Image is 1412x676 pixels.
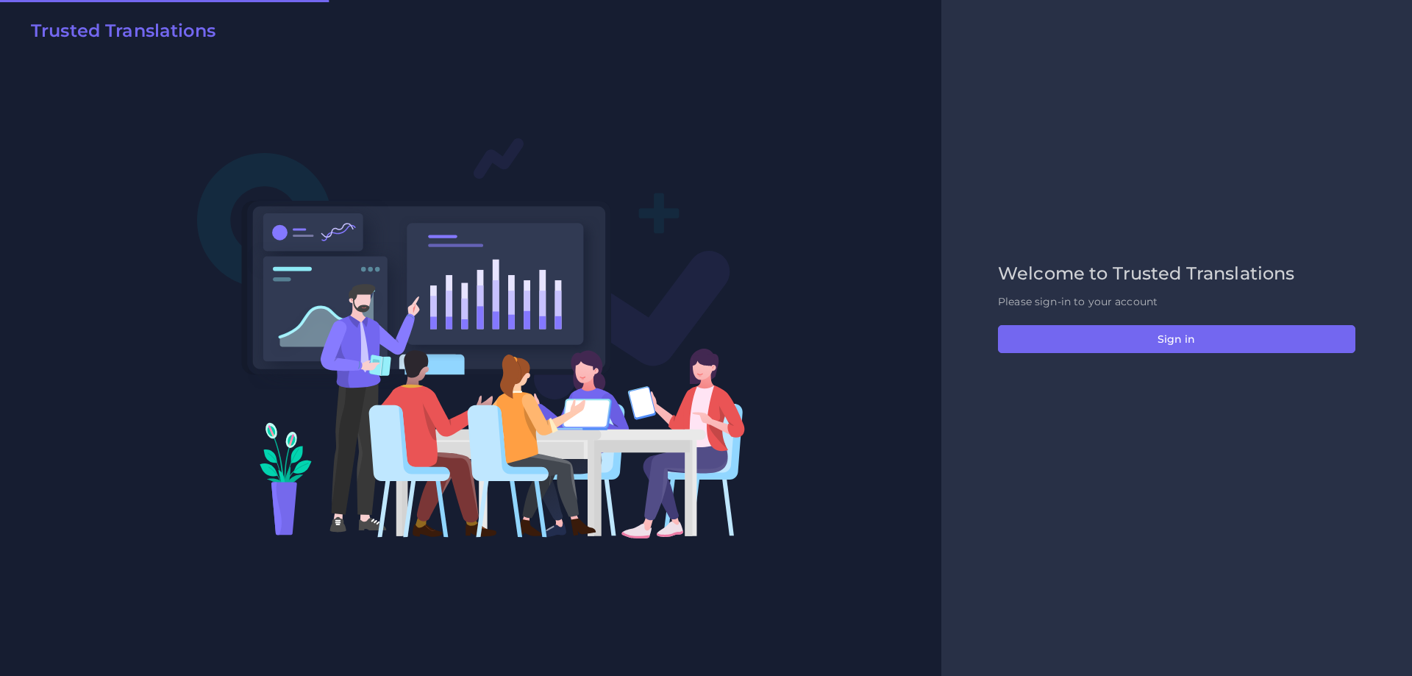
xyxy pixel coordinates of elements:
button: Sign in [998,325,1355,353]
p: Please sign-in to your account [998,294,1355,310]
h2: Trusted Translations [31,21,215,42]
a: Trusted Translations [21,21,215,47]
h2: Welcome to Trusted Translations [998,263,1355,285]
img: Login V2 [196,137,746,539]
